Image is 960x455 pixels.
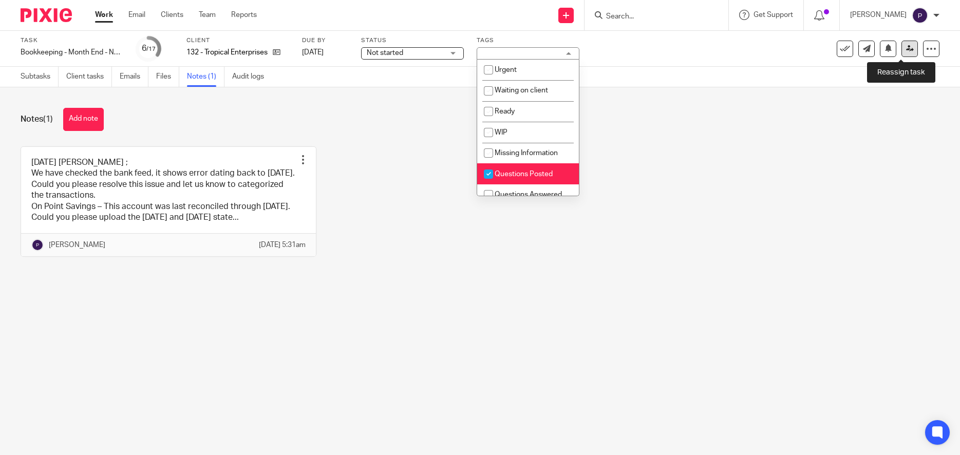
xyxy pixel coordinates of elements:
span: Ready [495,108,515,115]
label: Tags [477,36,579,45]
button: Add note [63,108,104,131]
p: [PERSON_NAME] [850,10,907,20]
h1: Notes [21,114,53,125]
a: Reports [231,10,257,20]
label: Status [361,36,464,45]
div: 6 [142,43,156,54]
p: 132 - Tropical Enterprises [186,47,268,58]
span: Waiting on client [495,87,548,94]
span: Questions Posted [495,170,553,178]
span: Not started [367,49,403,56]
img: svg%3E [912,7,928,24]
small: /17 [146,46,156,52]
a: Email [128,10,145,20]
a: Audit logs [232,67,272,87]
a: Clients [161,10,183,20]
a: Team [199,10,216,20]
div: Bookkeeping - Month End - No monthly meeting [21,47,123,58]
span: WIP [495,129,507,136]
a: Client tasks [66,67,112,87]
span: Get Support [754,11,793,18]
img: Pixie [21,8,72,22]
span: Urgent [495,66,517,73]
p: [DATE] 5:31am [259,240,306,250]
input: Search [605,12,698,22]
label: Client [186,36,289,45]
span: Questions Answered [495,191,562,198]
label: Task [21,36,123,45]
span: Missing Information [495,149,558,157]
a: Subtasks [21,67,59,87]
span: [DATE] [302,49,324,56]
a: Files [156,67,179,87]
label: Due by [302,36,348,45]
a: Emails [120,67,148,87]
span: (1) [43,115,53,123]
a: Work [95,10,113,20]
p: [PERSON_NAME] [49,240,105,250]
a: Notes (1) [187,67,224,87]
img: svg%3E [31,239,44,251]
